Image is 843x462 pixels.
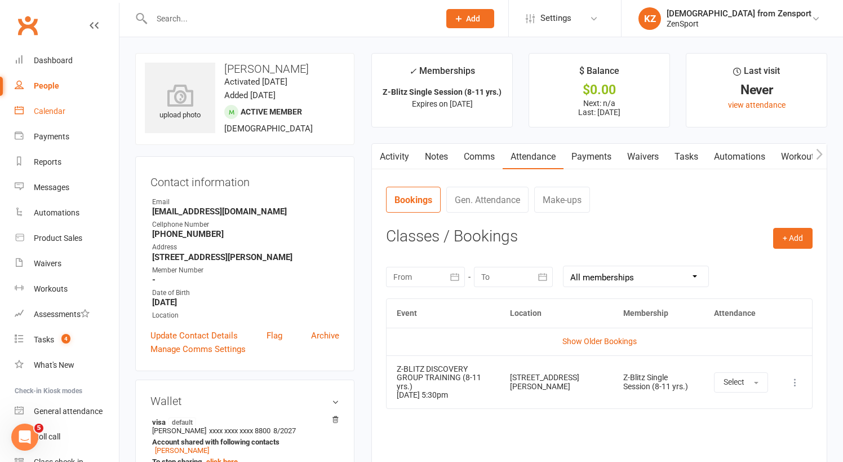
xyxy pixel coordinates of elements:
a: Waivers [619,144,667,170]
span: Add [466,14,480,23]
div: Never [696,84,817,96]
div: People [34,81,59,90]
a: Clubworx [14,11,42,39]
div: Last visit [733,64,780,84]
a: Tasks 4 [15,327,119,353]
strong: [STREET_ADDRESS][PERSON_NAME] [152,252,339,262]
th: Membership [613,299,704,328]
h3: Contact information [150,171,339,188]
span: Settings [540,6,571,31]
a: Flag [267,329,282,342]
div: Roll call [34,432,60,441]
span: 8/2027 [273,426,296,435]
div: Messages [34,183,69,192]
a: Bookings [386,187,441,213]
div: Z-Blitz Single Session (8-11 yrs.) [623,373,694,391]
time: Activated [DATE] [224,77,287,87]
div: $ Balance [579,64,619,84]
div: Date of Birth [152,288,339,298]
a: Calendar [15,99,119,124]
a: Automations [706,144,773,170]
a: Waivers [15,251,119,276]
span: Active member [241,107,302,116]
div: [DEMOGRAPHIC_DATA] from Zensport [667,8,811,19]
a: Archive [311,329,339,342]
div: Dashboard [34,56,73,65]
a: Messages [15,175,119,200]
div: Memberships [409,64,475,85]
span: 5 [34,424,43,433]
div: Address [152,242,339,253]
p: Next: n/a Last: [DATE] [539,99,659,117]
div: Payments [34,132,69,141]
a: Notes [417,144,456,170]
th: Event [387,299,500,328]
a: Tasks [667,144,706,170]
div: ZenSport [667,19,811,29]
a: Reports [15,149,119,175]
a: Gen. Attendance [446,187,529,213]
strong: Account shared with following contacts [152,438,334,446]
a: What's New [15,353,119,378]
iframe: Intercom live chat [11,424,38,451]
a: Workouts [15,276,119,302]
a: General attendance kiosk mode [15,399,119,424]
strong: visa [152,417,334,426]
i: ✓ [409,66,416,77]
div: General attendance [34,407,103,416]
div: Reports [34,157,61,166]
div: Automations [34,208,79,217]
div: Tasks [34,335,54,344]
span: default [168,417,196,426]
span: xxxx xxxx xxxx 8800 [209,426,270,435]
a: [PERSON_NAME] [155,446,209,455]
a: Show Older Bookings [562,337,637,346]
div: Assessments [34,310,90,319]
div: Waivers [34,259,61,268]
a: Attendance [503,144,564,170]
a: Activity [372,144,417,170]
strong: [PHONE_NUMBER] [152,229,339,239]
strong: Z-Blitz Single Session (8-11 yrs.) [383,87,502,96]
div: What's New [34,360,74,369]
time: Added [DATE] [224,90,276,100]
span: [DEMOGRAPHIC_DATA] [224,124,313,134]
input: Search... [148,11,432,27]
a: Manage Comms Settings [150,342,246,356]
div: Calendar [34,107,65,116]
div: Workouts [34,284,68,293]
a: Payments [15,124,119,149]
div: Product Sales [34,234,82,243]
button: + Add [773,228,813,248]
th: Location [500,299,613,328]
button: Add [446,9,494,28]
a: Workouts [773,144,827,170]
a: Update Contact Details [150,329,238,342]
a: Make-ups [534,187,590,213]
a: Automations [15,200,119,226]
button: Select [714,372,768,393]
div: [STREET_ADDRESS][PERSON_NAME] [510,373,602,391]
span: 4 [61,334,70,344]
a: Assessments [15,302,119,327]
a: Roll call [15,424,119,450]
a: Dashboard [15,48,119,73]
div: Email [152,197,339,208]
a: Payments [564,144,619,170]
span: Select [724,377,744,386]
h3: Classes / Bookings [386,228,813,245]
strong: [DATE] [152,297,339,307]
div: Member Number [152,265,339,276]
strong: - [152,275,339,285]
div: KZ [638,7,661,30]
div: Z-BLITZ DISCOVERY GROUP TRAINING (8-11 yrs.) [397,365,490,391]
td: [DATE] 5:30pm [387,355,500,409]
th: Attendance [704,299,778,328]
a: Comms [456,144,503,170]
div: $0.00 [539,84,659,96]
a: People [15,73,119,99]
a: view attendance [728,100,786,109]
strong: [EMAIL_ADDRESS][DOMAIN_NAME] [152,206,339,217]
span: Expires on [DATE] [412,99,473,108]
div: upload photo [145,84,215,121]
